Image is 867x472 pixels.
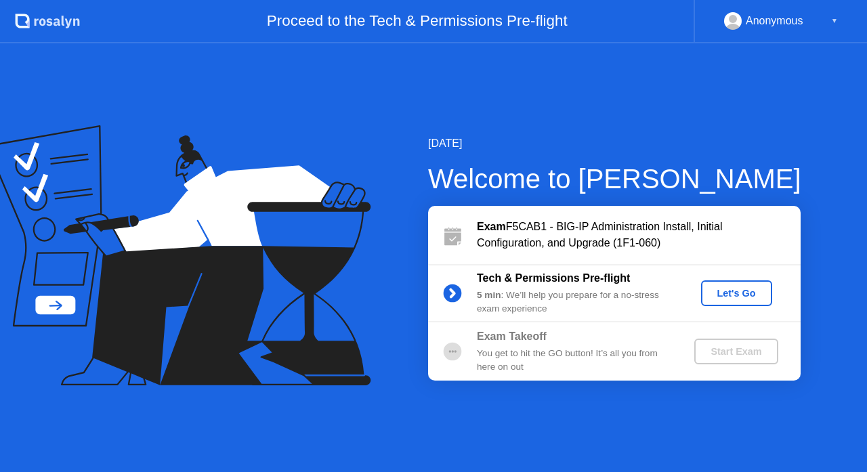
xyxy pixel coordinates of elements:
[477,347,672,374] div: You get to hit the GO button! It’s all you from here on out
[831,12,838,30] div: ▼
[477,290,501,300] b: 5 min
[746,12,803,30] div: Anonymous
[477,288,672,316] div: : We’ll help you prepare for a no-stress exam experience
[477,219,801,251] div: F5CAB1 - BIG-IP Administration Install, Initial Configuration, and Upgrade (1F1-060)
[477,330,547,342] b: Exam Takeoff
[428,135,801,152] div: [DATE]
[477,272,630,284] b: Tech & Permissions Pre-flight
[428,158,801,199] div: Welcome to [PERSON_NAME]
[477,221,506,232] b: Exam
[701,280,772,306] button: Let's Go
[700,346,772,357] div: Start Exam
[706,288,767,299] div: Let's Go
[694,339,778,364] button: Start Exam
